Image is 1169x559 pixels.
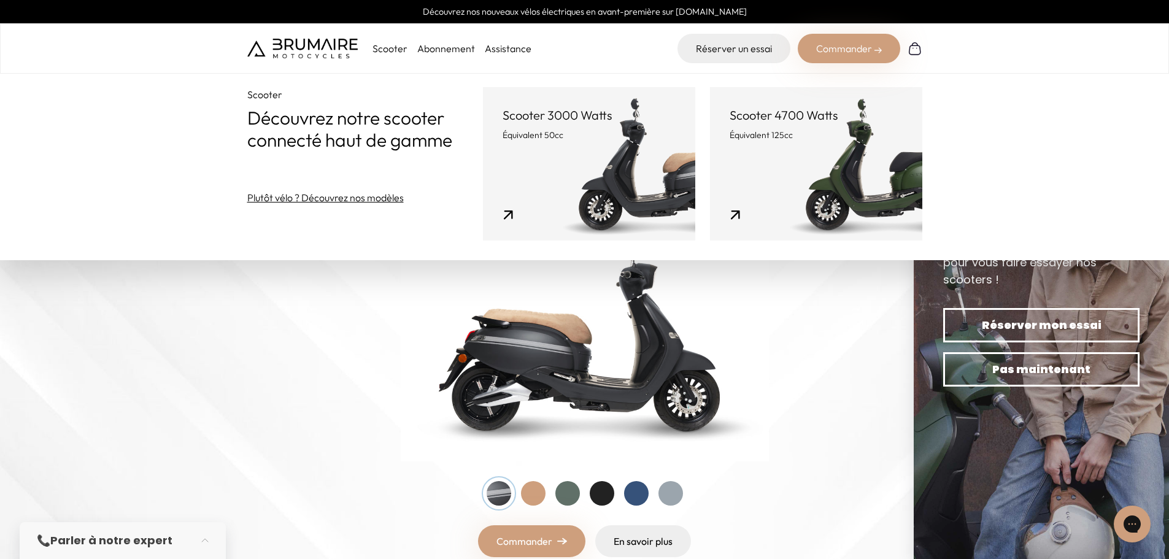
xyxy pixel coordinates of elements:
[730,129,903,141] p: Équivalent 125cc
[478,525,585,557] a: Commander
[730,107,903,124] p: Scooter 4700 Watts
[247,107,483,151] p: Découvrez notre scooter connecté haut de gamme
[874,47,882,54] img: right-arrow-2.png
[595,525,691,557] a: En savoir plus
[247,87,483,102] p: Scooter
[710,87,922,241] a: Scooter 4700 Watts Équivalent 125cc
[372,41,407,56] p: Scooter
[798,34,900,63] div: Commander
[908,41,922,56] img: Panier
[1108,501,1157,547] iframe: Gorgias live chat messenger
[503,129,676,141] p: Équivalent 50cc
[247,39,358,58] img: Brumaire Motocycles
[503,107,676,124] p: Scooter 3000 Watts
[483,87,695,241] a: Scooter 3000 Watts Équivalent 50cc
[557,538,567,545] img: right-arrow.png
[485,42,531,55] a: Assistance
[677,34,790,63] a: Réserver un essai
[247,190,404,205] a: Plutôt vélo ? Découvrez nos modèles
[417,42,475,55] a: Abonnement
